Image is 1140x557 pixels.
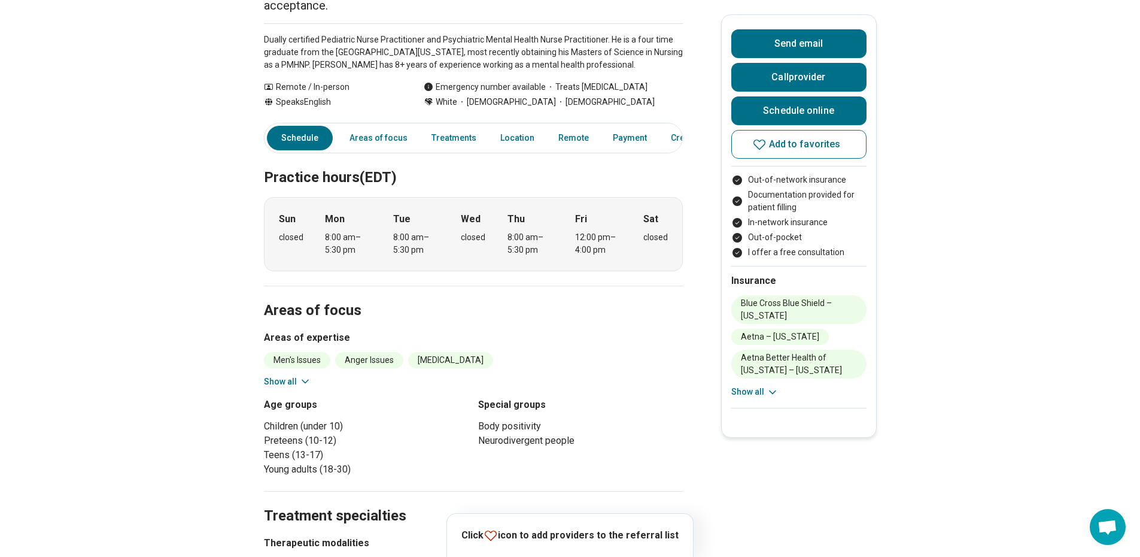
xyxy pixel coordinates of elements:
h2: Insurance [731,274,867,288]
strong: Mon [325,212,345,226]
div: closed [279,231,303,244]
button: Send email [731,29,867,58]
div: Emergency number available [424,81,546,93]
button: Show all [731,386,779,398]
li: Documentation provided for patient filling [731,189,867,214]
div: 12:00 pm – 4:00 pm [575,231,621,256]
li: I offer a free consultation [731,246,867,259]
h3: Age groups [264,398,469,412]
button: Add to favorites [731,130,867,159]
li: Blue Cross Blue Shield – [US_STATE] [731,295,867,324]
a: Areas of focus [342,126,415,150]
li: Preteens (10-12) [264,434,469,448]
li: Young adults (18-30) [264,462,469,477]
div: 8:00 am – 5:30 pm [507,231,554,256]
button: Callprovider [731,63,867,92]
li: Aetna Better Health of [US_STATE] – [US_STATE] [731,350,867,379]
li: Out-of-network insurance [731,174,867,186]
a: Location [493,126,542,150]
strong: Sun [279,212,296,226]
div: When does the program meet? [264,197,683,271]
p: Click icon to add providers to the referral list [461,528,679,543]
li: [MEDICAL_DATA] [408,352,493,368]
strong: Wed [461,212,481,226]
h3: Areas of expertise [264,331,683,345]
li: Body positivity [478,419,683,434]
strong: Thu [507,212,525,226]
span: [DEMOGRAPHIC_DATA] [556,96,655,108]
div: Speaks English [264,96,400,108]
li: Teens (13-17) [264,448,469,462]
span: White [436,96,457,108]
div: Open chat [1090,509,1126,545]
a: Payment [606,126,654,150]
div: 8:00 am – 5:30 pm [325,231,371,256]
h3: Special groups [478,398,683,412]
a: Credentials [664,126,723,150]
span: Add to favorites [769,140,841,149]
p: Dually certified Pediatric Nurse Practitioner and Psychiatric Mental Health Nurse Practitioner. H... [264,34,683,71]
div: closed [643,231,668,244]
strong: Fri [575,212,587,226]
button: Show all [264,376,311,388]
li: Aetna – [US_STATE] [731,329,829,345]
span: [DEMOGRAPHIC_DATA] [457,96,556,108]
a: Schedule online [731,96,867,125]
li: Men's Issues [264,352,330,368]
ul: Payment options [731,174,867,259]
li: In-network insurance [731,216,867,229]
span: Treats [MEDICAL_DATA] [546,81,647,93]
strong: Sat [643,212,658,226]
li: Anger Issues [335,352,403,368]
a: Remote [551,126,596,150]
li: Children (under 10) [264,419,469,434]
li: Out-of-pocket [731,231,867,244]
div: Remote / In-person [264,81,400,93]
strong: Tue [393,212,411,226]
div: 8:00 am – 5:30 pm [393,231,439,256]
h2: Areas of focus [264,272,683,321]
h2: Practice hours (EDT) [264,139,683,188]
a: Schedule [267,126,333,150]
h2: Treatment specialties [264,477,683,526]
li: Neurodivergent people [478,434,683,448]
a: Treatments [424,126,484,150]
h3: Therapeutic modalities [264,536,431,550]
div: closed [461,231,485,244]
